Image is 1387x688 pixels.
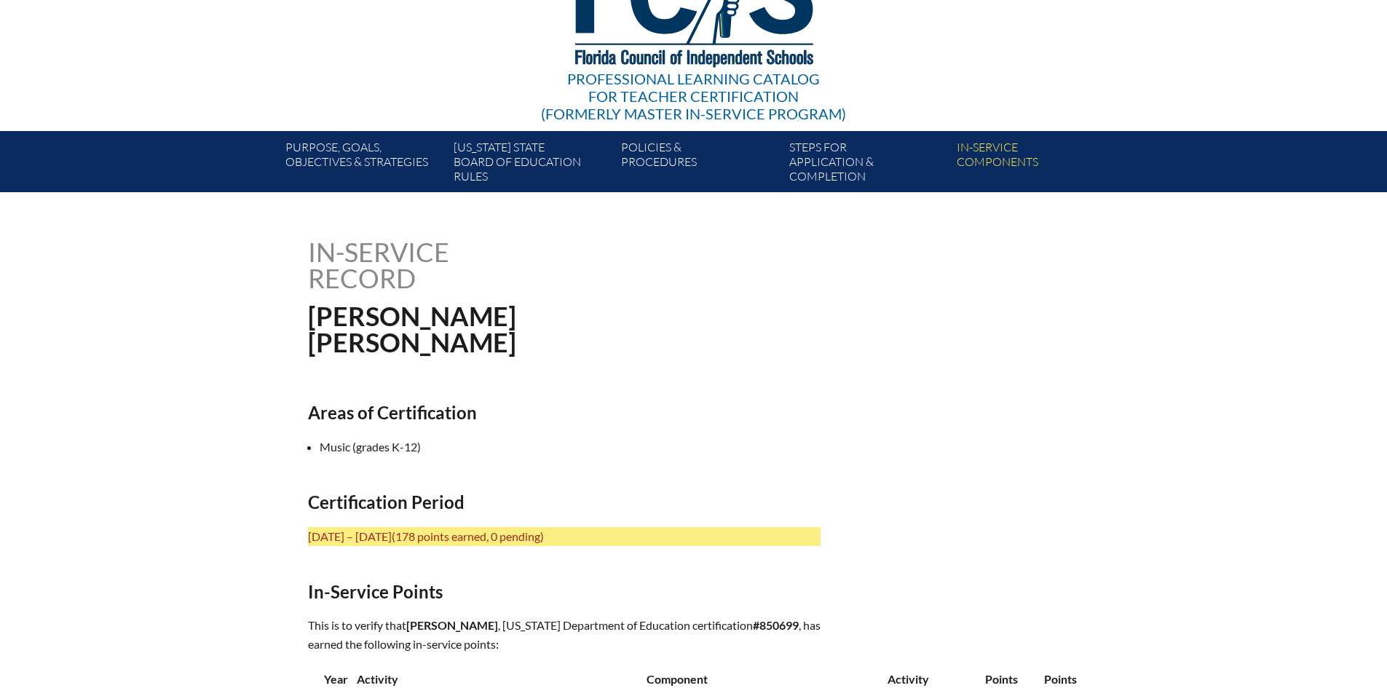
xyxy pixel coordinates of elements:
li: Music (grades K-12) [320,438,832,456]
a: Policies &Procedures [615,137,783,192]
h2: Certification Period [308,491,821,513]
a: [US_STATE] StateBoard of Education rules [448,137,615,192]
span: for Teacher Certification [588,87,799,105]
a: Purpose, goals,objectives & strategies [280,137,447,192]
a: In-servicecomponents [951,137,1118,192]
h1: In-service record [308,239,601,291]
p: [DATE] – [DATE] [308,527,821,546]
h2: In-Service Points [308,581,821,602]
a: Steps forapplication & completion [783,137,951,192]
span: [PERSON_NAME] [406,618,498,632]
p: This is to verify that , [US_STATE] Department of Education certification , has earned the follow... [308,616,821,654]
div: Professional Learning Catalog (formerly Master In-service Program) [541,70,846,122]
h2: Areas of Certification [308,402,821,423]
span: (178 points earned, 0 pending) [392,529,544,543]
h1: [PERSON_NAME] [PERSON_NAME] [308,303,786,355]
b: #850699 [753,618,799,632]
